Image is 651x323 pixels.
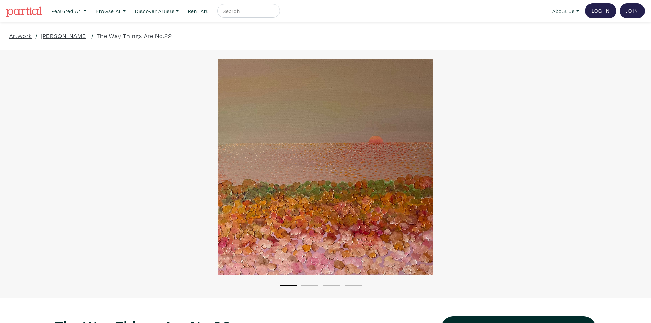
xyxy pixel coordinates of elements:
[585,3,616,18] a: Log In
[132,4,182,18] a: Discover Artists
[323,285,340,286] button: 3 of 4
[549,4,582,18] a: About Us
[301,285,318,286] button: 2 of 4
[91,31,94,40] span: /
[185,4,211,18] a: Rent Art
[97,31,172,40] a: The Way Things Are No.22
[345,285,362,286] button: 4 of 4
[41,31,88,40] a: [PERSON_NAME]
[222,7,273,15] input: Search
[93,4,129,18] a: Browse All
[620,3,645,18] a: Join
[48,4,90,18] a: Featured Art
[9,31,32,40] a: Artwork
[35,31,38,40] span: /
[280,285,297,286] button: 1 of 4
